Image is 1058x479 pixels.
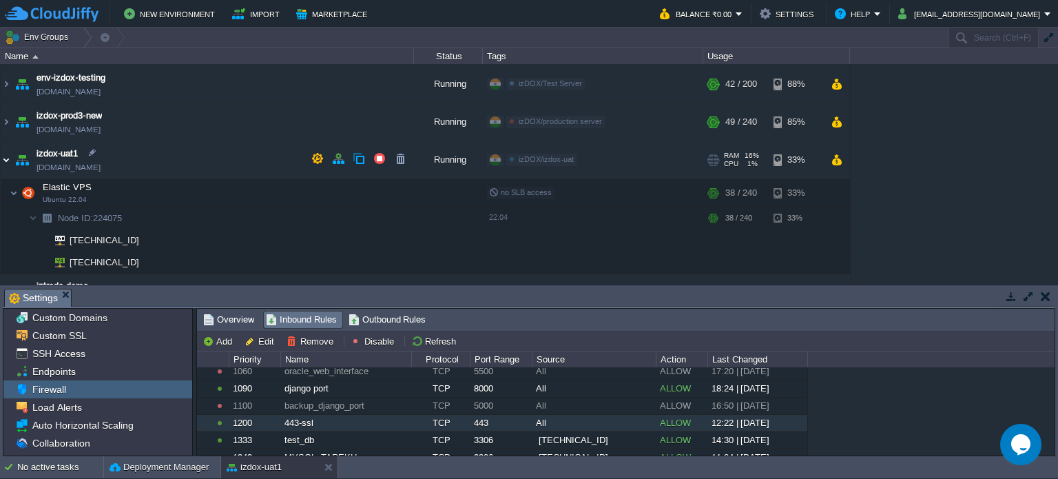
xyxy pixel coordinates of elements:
div: Name [282,351,411,367]
span: RAM [724,152,739,160]
span: Custom Domains [30,312,110,324]
div: Action [657,351,707,367]
div: 1343 [229,449,280,466]
span: 22.04 [489,213,508,221]
div: Running [414,141,483,179]
div: Usage [704,48,849,64]
div: 38 / 240 [725,207,752,229]
span: 224075 [56,212,124,224]
div: 33% [774,207,818,229]
span: 16% [745,152,759,160]
a: Firewall [30,383,68,396]
a: Collaboration [30,437,92,449]
a: izdox-prod3-new [37,109,102,123]
img: AMDAwAAAACH5BAEAAAAALAAAAAABAAEAAAICRAEAOw== [29,207,37,229]
button: Settings [760,6,818,22]
span: [DOMAIN_NAME] [37,161,101,174]
button: Refresh [411,335,460,347]
a: [TECHNICAL_ID] [68,235,141,245]
div: oracle_web_interface [281,363,411,380]
div: 1200 [229,415,280,431]
img: AMDAwAAAACH5BAEAAAAALAAAAAABAAEAAAICRAEAOw== [12,65,32,103]
span: [TECHNICAL_ID] [539,451,608,465]
div: TCP [412,415,469,431]
span: Inbound Rules [266,312,337,327]
div: ALLOW [656,449,707,466]
div: Running [414,103,483,141]
div: 18:24 | [DATE] [708,380,807,397]
div: 443-ssl [281,415,411,431]
span: no SLB access [489,188,552,196]
button: Import [232,6,284,22]
span: Endpoints [30,365,78,378]
img: AMDAwAAAACH5BAEAAAAALAAAAAABAAEAAAICRAEAOw== [1,141,12,179]
span: izDOX/izdox-uat [519,155,574,163]
button: Deployment Manager [110,460,209,474]
a: env-izdox-testing [37,71,105,85]
div: 49 / 240 [725,103,757,141]
div: 1060 [229,363,280,380]
div: 14:30 | [DATE] [708,432,807,449]
div: Source [533,351,656,367]
div: ALLOW [656,398,707,414]
img: AMDAwAAAACH5BAEAAAAALAAAAAABAAEAAAICRAEAOw== [37,207,56,229]
div: All [532,380,655,397]
span: izDOX/production server [519,117,602,125]
div: Protocol [413,351,470,367]
div: test_db [281,432,411,449]
span: Elastic VPS [41,181,94,193]
a: Custom SSL [30,329,89,342]
div: 5000 [470,398,531,414]
span: Outbound Rules [349,312,426,327]
a: Change Owner [30,455,101,467]
div: All [532,415,655,431]
button: Balance ₹0.00 [660,6,736,22]
span: Overview [203,312,254,327]
button: Edit [245,335,278,347]
div: 11:24 | [DATE] [708,449,807,466]
div: TCP [412,449,469,466]
div: ALLOW [656,415,707,431]
a: izdox-uat1 [37,147,78,161]
a: Node ID:224075 [56,212,124,224]
img: AMDAwAAAACH5BAEAAAAALAAAAAABAAEAAAICRAEAOw== [45,230,65,251]
span: izDOX/Test Server [519,79,582,88]
img: AMDAwAAAACH5BAEAAAAALAAAAAABAAEAAAICRAEAOw== [32,55,39,59]
span: [TECHNICAL_ID] [68,230,141,251]
div: 17:20 | [DATE] [708,363,807,380]
img: AMDAwAAAACH5BAEAAAAALAAAAAABAAEAAAICRAEAOw== [1,65,12,103]
a: SSH Access [30,347,87,360]
button: Remove [287,335,338,347]
button: New Environment [124,6,219,22]
div: 33% [774,179,818,207]
div: All [532,363,655,380]
div: Last Changed [709,351,807,367]
img: AMDAwAAAACH5BAEAAAAALAAAAAABAAEAAAICRAEAOw== [12,103,32,141]
div: TCP [412,432,469,449]
div: django port [281,380,411,397]
div: 1090 [229,380,280,397]
div: 42 / 200 [725,65,757,103]
a: Load Alerts [30,401,84,414]
img: AMDAwAAAACH5BAEAAAAALAAAAAABAAEAAAICRAEAOw== [19,179,38,207]
div: 33% [774,141,818,179]
div: 8000 [470,380,531,397]
button: Add [203,335,236,347]
a: iztrade-demo [37,279,88,293]
div: TCP [412,363,469,380]
img: AMDAwAAAACH5BAEAAAAALAAAAAABAAEAAAICRAEAOw== [1,274,12,311]
a: [TECHNICAL_ID] [68,257,141,267]
div: ALLOW [656,432,707,449]
div: ALLOW [656,363,707,380]
span: Ubuntu 22.04 [43,196,87,204]
span: [DOMAIN_NAME] [37,123,101,136]
img: AMDAwAAAACH5BAEAAAAALAAAAAABAAEAAAICRAEAOw== [45,252,65,273]
span: Node ID: [58,213,93,223]
div: 1333 [229,432,280,449]
div: 85% [774,103,818,141]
